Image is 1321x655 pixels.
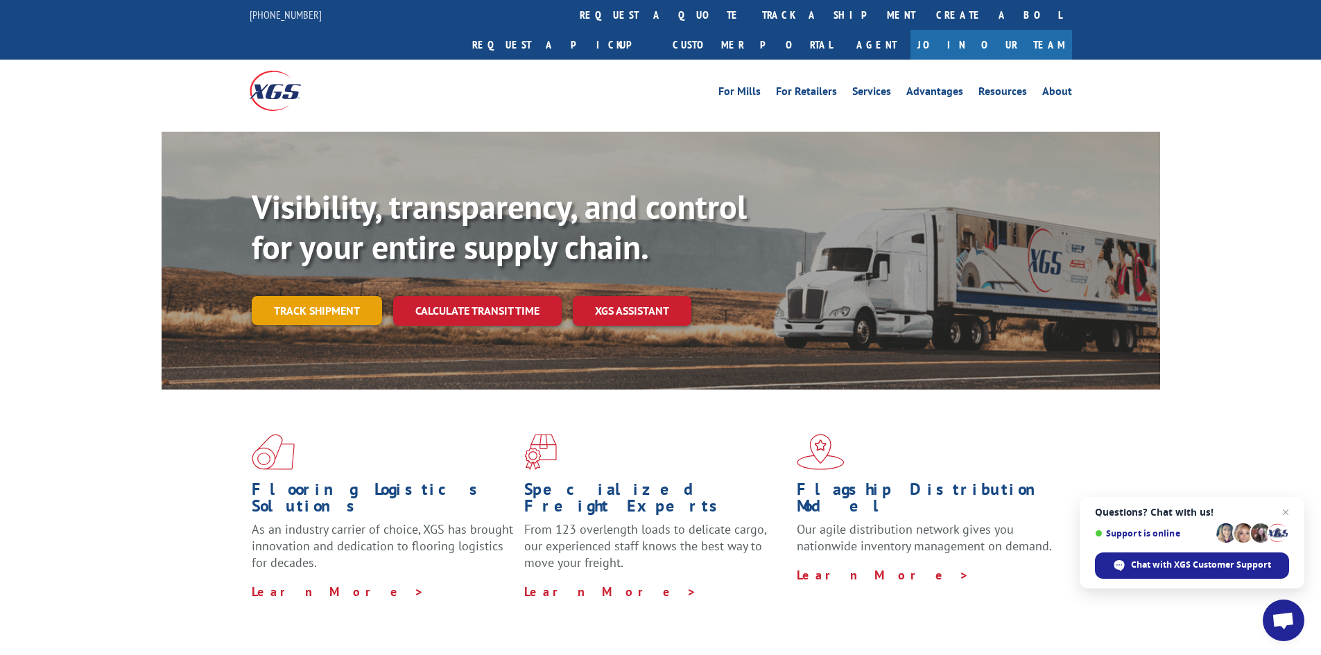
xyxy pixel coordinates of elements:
span: Chat with XGS Customer Support [1095,552,1289,579]
a: For Retailers [776,86,837,101]
h1: Flooring Logistics Solutions [252,481,514,521]
span: Our agile distribution network gives you nationwide inventory management on demand. [797,521,1052,554]
h1: Flagship Distribution Model [797,481,1059,521]
a: XGS ASSISTANT [573,296,691,326]
img: xgs-icon-focused-on-flooring-red [524,434,557,470]
a: For Mills [718,86,761,101]
a: Calculate transit time [393,296,562,326]
img: xgs-icon-flagship-distribution-model-red [797,434,845,470]
a: About [1042,86,1072,101]
p: From 123 overlength loads to delicate cargo, our experienced staff knows the best way to move you... [524,521,786,583]
a: Track shipment [252,296,382,325]
a: Agent [843,30,910,60]
a: Resources [978,86,1027,101]
img: xgs-icon-total-supply-chain-intelligence-red [252,434,295,470]
a: Services [852,86,891,101]
a: Learn More > [797,567,969,583]
a: Join Our Team [910,30,1072,60]
a: Customer Portal [662,30,843,60]
a: [PHONE_NUMBER] [250,8,322,21]
b: Visibility, transparency, and control for your entire supply chain. [252,185,747,268]
span: As an industry carrier of choice, XGS has brought innovation and dedication to flooring logistics... [252,521,513,570]
span: Support is online [1095,528,1211,539]
span: Chat with XGS Customer Support [1131,559,1271,571]
a: Request a pickup [462,30,662,60]
a: Learn More > [252,584,424,600]
a: Learn More > [524,584,697,600]
a: Advantages [906,86,963,101]
a: Open chat [1263,600,1304,641]
span: Questions? Chat with us! [1095,507,1289,518]
h1: Specialized Freight Experts [524,481,786,521]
